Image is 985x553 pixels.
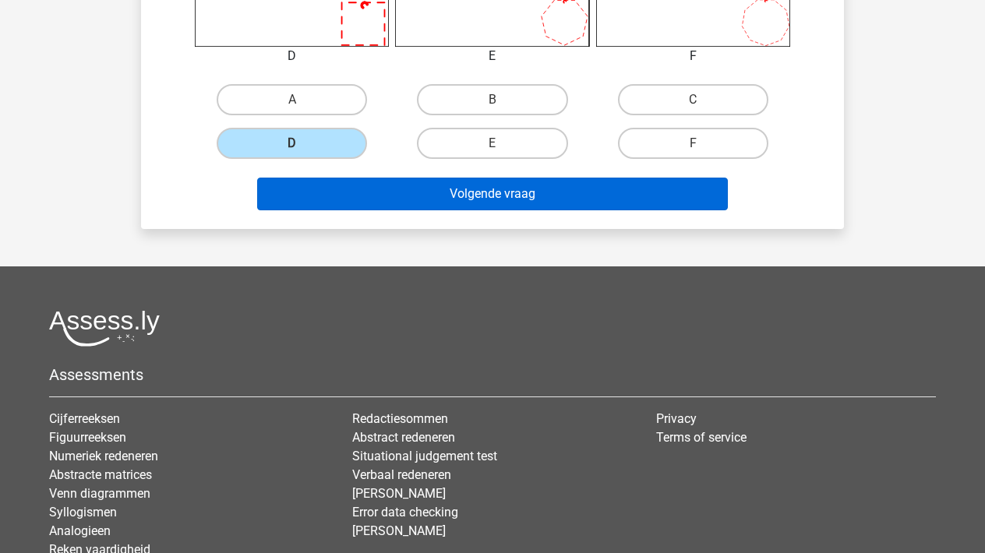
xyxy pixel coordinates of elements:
label: D [217,128,367,159]
a: Numeriek redeneren [49,449,158,463]
button: Volgende vraag [257,178,729,210]
img: Assessly logo [49,310,160,347]
label: E [417,128,567,159]
a: Error data checking [352,505,458,520]
label: C [618,84,768,115]
a: Figuurreeksen [49,430,126,445]
a: Abstracte matrices [49,467,152,482]
label: B [417,84,567,115]
label: F [618,128,768,159]
label: A [217,84,367,115]
a: [PERSON_NAME] [352,486,446,501]
a: Syllogismen [49,505,117,520]
h5: Assessments [49,365,936,384]
a: Abstract redeneren [352,430,455,445]
a: Terms of service [656,430,747,445]
div: F [584,47,802,65]
a: Venn diagrammen [49,486,150,501]
div: D [183,47,401,65]
a: [PERSON_NAME] [352,523,446,538]
a: Cijferreeksen [49,411,120,426]
a: Privacy [656,411,697,426]
div: E [383,47,601,65]
a: Analogieen [49,523,111,538]
a: Verbaal redeneren [352,467,451,482]
a: Redactiesommen [352,411,448,426]
a: Situational judgement test [352,449,497,463]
